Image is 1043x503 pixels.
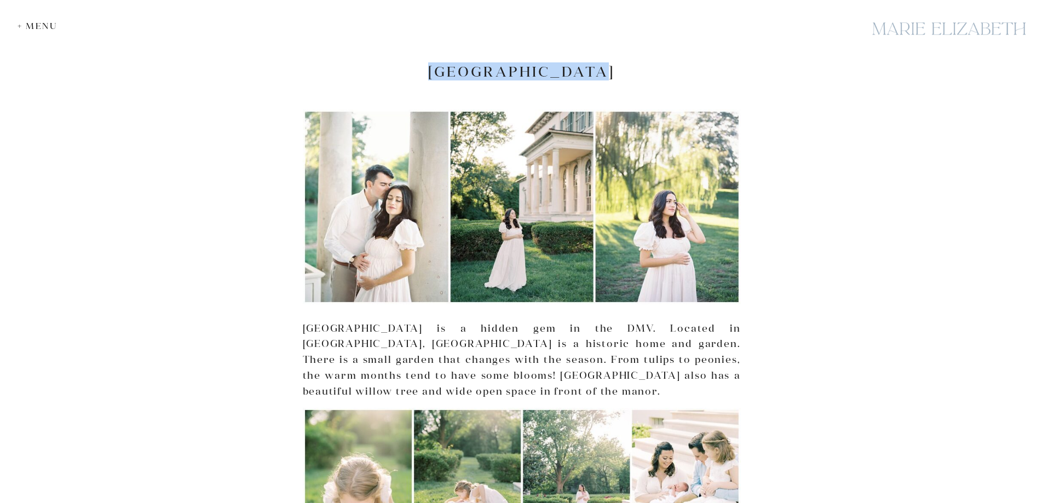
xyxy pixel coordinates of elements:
p: [GEOGRAPHIC_DATA] is a hidden gem in the DMV. Located in [GEOGRAPHIC_DATA], [GEOGRAPHIC_DATA] is ... [303,321,741,400]
div: + Menu [18,21,63,31]
h2: [GEOGRAPHIC_DATA] [303,63,741,80]
img: A Collage Of Three Images From A Maternity Session At Riversdale Manor, A Beautiful Maryland Phot... [303,109,741,304]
